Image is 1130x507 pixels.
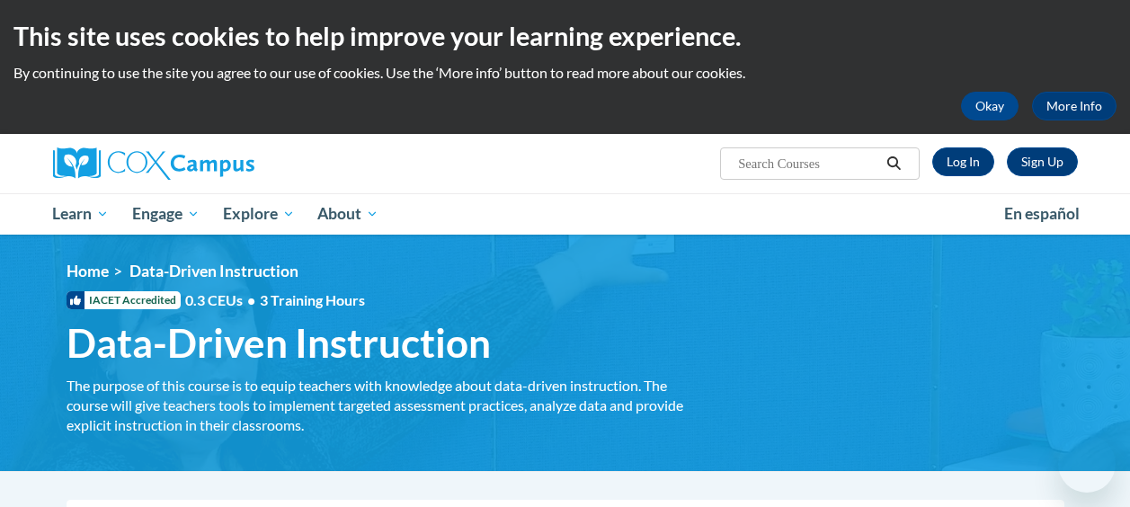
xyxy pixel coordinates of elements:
a: Explore [211,193,307,235]
a: Home [67,262,109,280]
span: Data-Driven Instruction [129,262,298,280]
div: The purpose of this course is to equip teachers with knowledge about data-driven instruction. The... [67,376,687,435]
a: Cox Campus [53,147,377,180]
iframe: Button to launch messaging window [1058,435,1116,493]
span: En español [1004,204,1080,223]
span: 3 Training Hours [260,291,365,308]
input: Search Courses [736,153,880,174]
a: About [306,193,390,235]
span: About [317,203,378,225]
img: Cox Campus [53,147,254,180]
a: Register [1007,147,1078,176]
span: Data-Driven Instruction [67,319,491,367]
button: Okay [961,92,1019,120]
div: Main menu [40,193,1091,235]
h2: This site uses cookies to help improve your learning experience. [13,18,1117,54]
span: IACET Accredited [67,291,181,309]
button: Search [880,153,907,174]
a: En español [992,195,1091,233]
a: Log In [932,147,994,176]
a: Engage [120,193,211,235]
span: 0.3 CEUs [185,290,365,310]
span: Engage [132,203,200,225]
a: More Info [1032,92,1117,120]
span: Explore [223,203,295,225]
span: • [247,291,255,308]
span: Learn [52,203,109,225]
a: Learn [41,193,121,235]
p: By continuing to use the site you agree to our use of cookies. Use the ‘More info’ button to read... [13,63,1117,83]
